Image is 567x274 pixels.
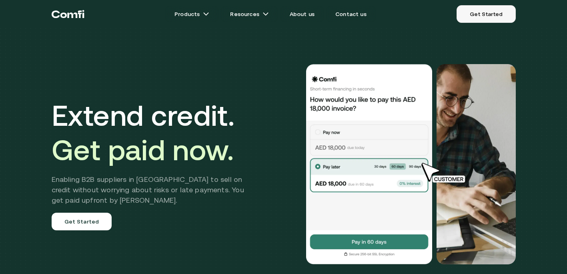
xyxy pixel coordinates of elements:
img: arrow icons [262,11,269,17]
a: Resourcesarrow icons [220,6,278,22]
img: Would you like to pay this AED 18,000.00 invoice? [437,64,516,264]
img: arrow icons [203,11,209,17]
h2: Enabling B2B suppliers in [GEOGRAPHIC_DATA] to sell on credit without worrying about risks or lat... [52,174,256,205]
span: Get paid now. [52,133,234,166]
a: Get Started [52,213,112,230]
img: Would you like to pay this AED 18,000.00 invoice? [305,64,433,264]
a: Return to the top of the Comfi home page [52,2,84,26]
a: Productsarrow icons [165,6,219,22]
a: Contact us [326,6,376,22]
img: cursor [416,161,474,184]
a: Get Started [457,5,515,23]
h1: Extend credit. [52,98,256,167]
a: About us [280,6,324,22]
